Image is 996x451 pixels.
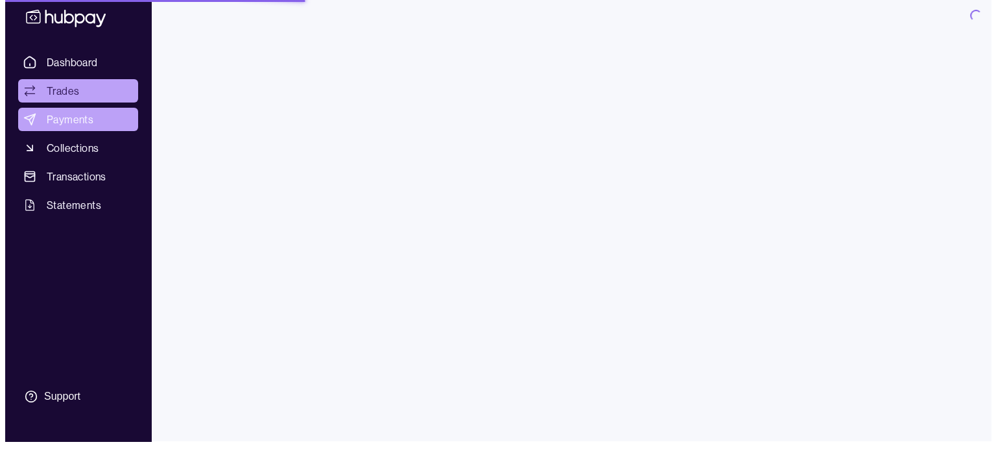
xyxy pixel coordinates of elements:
[13,383,133,410] a: Support
[41,83,74,99] span: Trades
[13,165,133,188] a: Transactions
[41,197,96,213] span: Statements
[13,51,133,74] a: Dashboard
[13,79,133,103] a: Trades
[41,140,93,156] span: Collections
[13,193,133,217] a: Statements
[39,389,75,404] div: Support
[13,108,133,131] a: Payments
[41,112,88,127] span: Payments
[41,169,101,184] span: Transactions
[41,55,93,70] span: Dashboard
[13,136,133,160] a: Collections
